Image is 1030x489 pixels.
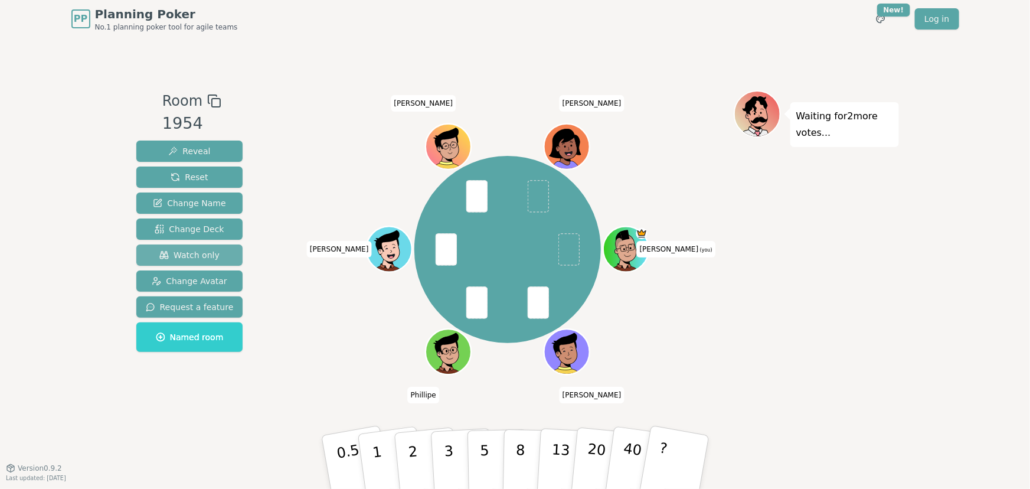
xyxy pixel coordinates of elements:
button: New! [870,8,891,30]
button: Reset [136,167,243,188]
button: Change Avatar [136,270,243,292]
span: Click to change your name [560,95,624,112]
span: Named room [156,331,224,343]
button: Reveal [136,141,243,162]
span: Room [162,90,202,112]
span: Click to change your name [560,387,624,403]
span: Watch only [159,249,220,261]
div: New! [877,4,911,17]
button: Named room [136,322,243,352]
span: Change Deck [155,223,224,235]
span: Planning Poker [95,6,238,22]
span: Click to change your name [391,95,456,112]
span: Change Name [153,197,225,209]
button: Change Deck [136,219,243,240]
span: Click to change your name [637,241,715,257]
span: PP [74,12,87,26]
span: Toce is the host [636,228,648,239]
button: Click to change your avatar [604,228,648,271]
a: Log in [915,8,959,30]
span: No.1 planning poker tool for agile teams [95,22,238,32]
span: Last updated: [DATE] [6,475,66,481]
span: Request a feature [146,301,234,313]
button: Change Name [136,193,243,214]
a: PPPlanning PokerNo.1 planning poker tool for agile teams [71,6,238,32]
div: 1954 [162,112,221,136]
span: Reveal [168,145,210,157]
span: Change Avatar [152,275,227,287]
span: Version 0.9.2 [18,464,62,473]
span: Reset [171,171,208,183]
p: Waiting for 2 more votes... [796,108,893,141]
span: Click to change your name [307,241,372,257]
button: Request a feature [136,296,243,318]
span: Click to change your name [408,387,439,403]
button: Watch only [136,244,243,266]
span: (you) [698,247,712,253]
button: Version0.9.2 [6,464,62,473]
